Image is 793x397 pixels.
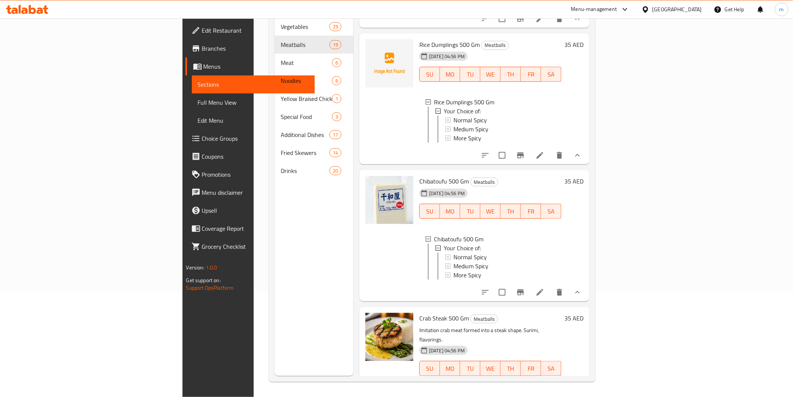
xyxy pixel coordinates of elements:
div: Additional Dishes17 [275,126,353,144]
span: 17 [330,131,341,138]
span: Yellow Braised Chicken Rice [281,94,332,103]
span: [DATE] 04:56 PM [426,347,468,354]
button: Branch-specific-item [512,283,530,301]
button: SA [541,361,561,376]
span: Choice Groups [202,134,309,143]
div: Vegetables29 [275,18,353,36]
button: SU [419,67,440,82]
span: Branches [202,44,309,53]
nav: Menu sections [275,15,353,183]
button: WE [480,204,501,219]
button: SA [541,67,561,82]
span: Select to update [494,147,510,163]
a: Menus [186,57,315,75]
span: WE [483,206,498,217]
button: show more [569,10,587,28]
h6: 35 AED [564,39,584,50]
div: Meatballs [470,314,498,323]
button: sort-choices [476,374,494,392]
span: MO [443,206,457,217]
span: FR [524,206,538,217]
a: Edit Restaurant [186,21,315,39]
span: 6 [332,77,341,84]
span: More Spicy [453,134,481,143]
a: Promotions [186,165,315,183]
span: Medium Spicy [453,262,488,271]
span: SA [544,206,558,217]
button: SU [419,361,440,376]
span: Full Menu View [198,98,309,107]
span: [DATE] 04:56 PM [426,190,468,197]
span: Select to update [494,284,510,300]
a: Upsell [186,202,315,220]
a: Branches [186,39,315,57]
span: TU [463,363,477,374]
a: Edit Menu [192,111,315,129]
span: Meatballs [471,178,498,186]
span: Drinks [281,166,329,175]
button: sort-choices [476,146,494,164]
span: [DATE] 04:56 PM [426,53,468,60]
button: show more [569,146,587,164]
span: Noodles [281,76,332,85]
div: Menu-management [571,5,617,14]
a: Sections [192,75,315,93]
button: MO [440,204,460,219]
div: Drinks20 [275,162,353,180]
a: Menu disclaimer [186,183,315,202]
span: Chibatoufu 500 Gm [434,235,483,244]
span: Version: [186,263,205,272]
span: Grocery Checklist [202,242,309,251]
button: show more [569,374,587,392]
div: items [329,130,341,139]
a: Edit menu item [536,151,545,160]
div: items [332,94,341,103]
button: MO [440,67,460,82]
span: SU [423,363,437,374]
span: MO [443,69,457,80]
div: items [329,166,341,175]
div: [GEOGRAPHIC_DATA] [652,5,702,14]
span: 1.0.0 [206,263,217,272]
svg: Show Choices [573,288,582,297]
span: Sections [198,80,309,89]
span: Select to update [494,376,510,391]
button: SU [419,204,440,219]
button: WE [480,361,501,376]
div: Meat6 [275,54,353,72]
button: Branch-specific-item [512,146,530,164]
span: Get support on: [186,275,221,285]
button: Branch-specific-item [512,374,530,392]
a: Full Menu View [192,93,315,111]
span: MO [443,363,457,374]
span: Meat [281,58,332,67]
span: WE [483,69,498,80]
span: 14 [330,149,341,156]
span: 3 [332,113,341,120]
span: Medium Spicy [453,125,488,134]
span: 19 [330,41,341,48]
span: Special Food [281,112,332,121]
button: MO [440,361,460,376]
h6: 35 AED [564,313,584,323]
span: More Spicy [453,271,481,280]
button: FR [521,361,541,376]
span: 1 [332,95,341,102]
button: SA [541,204,561,219]
button: FR [521,204,541,219]
button: sort-choices [476,283,494,301]
span: SA [544,69,558,80]
span: SA [544,363,558,374]
div: Meatballs19 [275,36,353,54]
span: Upsell [202,206,309,215]
span: Vegetables [281,22,329,31]
a: Coverage Report [186,220,315,238]
span: Coverage Report [202,224,309,233]
span: Chibatoufu 500 Gm [419,176,469,187]
span: TH [504,69,518,80]
span: TH [504,363,518,374]
span: Meatballs [471,315,498,323]
button: show more [569,283,587,301]
span: Promotions [202,170,309,179]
